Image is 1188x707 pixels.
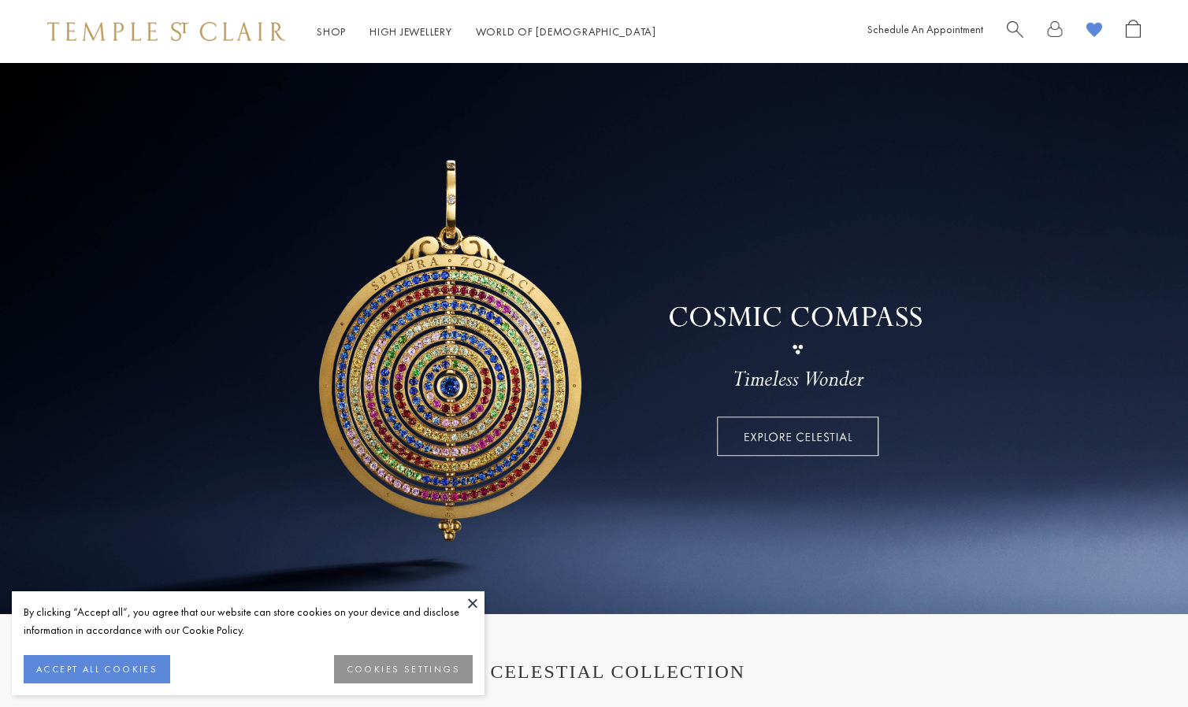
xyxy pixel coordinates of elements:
[63,661,1125,683] h1: THE CELESTIAL COLLECTION
[24,603,473,639] div: By clicking “Accept all”, you agree that our website can store cookies on your device and disclos...
[47,22,285,41] img: Temple St. Clair
[317,22,656,42] nav: Main navigation
[867,22,983,36] a: Schedule An Appointment
[24,655,170,683] button: ACCEPT ALL COOKIES
[1126,20,1141,44] a: Open Shopping Bag
[369,24,452,39] a: High JewelleryHigh Jewellery
[476,24,656,39] a: World of [DEMOGRAPHIC_DATA]World of [DEMOGRAPHIC_DATA]
[1086,20,1102,44] a: View Wishlist
[334,655,473,683] button: COOKIES SETTINGS
[317,24,346,39] a: ShopShop
[1007,20,1023,44] a: Search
